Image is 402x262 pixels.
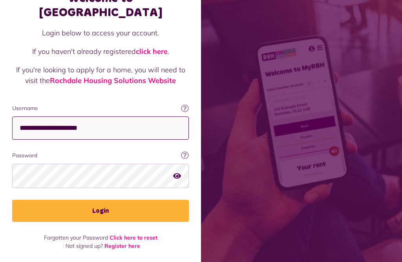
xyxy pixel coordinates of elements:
[66,242,103,249] span: Not signed up?
[12,46,189,57] p: If you haven't already registered .
[104,242,140,249] a: Register here
[12,104,189,113] label: Username
[12,200,189,222] button: Login
[50,76,176,85] a: Rochdale Housing Solutions Website
[12,151,189,160] label: Password
[44,234,108,241] span: Forgotten your Password
[136,47,168,56] a: click here
[110,234,157,241] a: Click here to reset
[12,65,189,86] p: If you're looking to apply for a home, you will need to visit the
[12,28,189,38] p: Login below to access your account.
